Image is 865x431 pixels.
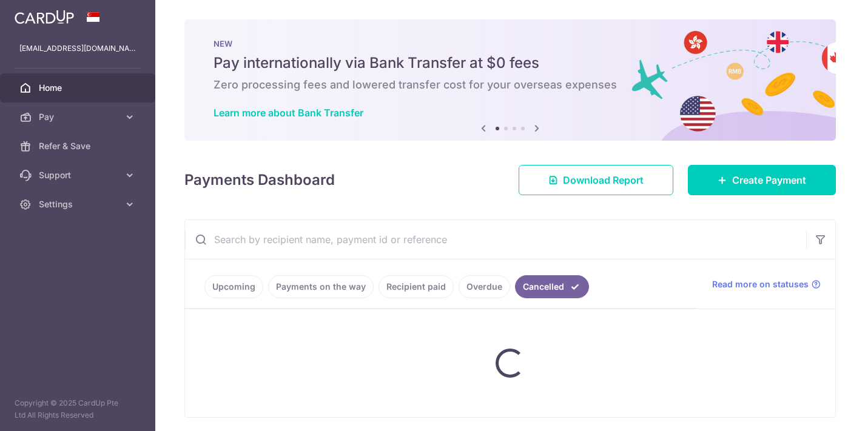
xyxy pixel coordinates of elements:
img: Bank transfer banner [184,19,836,141]
p: [EMAIL_ADDRESS][DOMAIN_NAME] [19,42,136,55]
a: Learn more about Bank Transfer [214,107,363,119]
span: Settings [39,198,119,210]
span: Support [39,169,119,181]
span: Read more on statuses [712,278,809,290]
img: CardUp [15,10,74,24]
a: Create Payment [688,165,836,195]
h5: Pay internationally via Bank Transfer at $0 fees [214,53,807,73]
a: Download Report [519,165,673,195]
a: Cancelled [515,275,589,298]
span: Home [39,82,119,94]
span: Refer & Save [39,140,119,152]
p: NEW [214,39,807,48]
h6: Zero processing fees and lowered transfer cost for your overseas expenses [214,78,807,92]
span: Pay [39,111,119,123]
a: Read more on statuses [712,278,821,290]
span: Create Payment [732,173,806,187]
input: Search by recipient name, payment id or reference [185,220,806,259]
span: Download Report [563,173,644,187]
h4: Payments Dashboard [184,169,335,191]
